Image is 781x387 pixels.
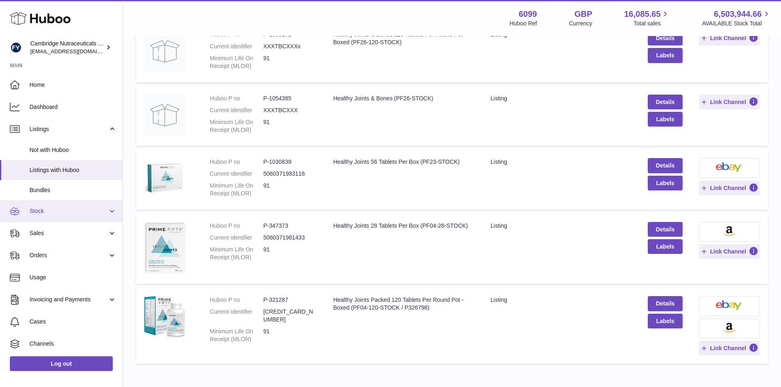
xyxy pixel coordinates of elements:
[30,207,108,215] span: Stock
[510,20,537,27] div: Huboo Ref
[519,9,537,20] strong: 6099
[333,31,474,46] div: Healthy Joints & Bones 120 Tablets Per Round Pot - Boxed (PF26-120-STOCK)
[648,239,683,254] button: Labels
[648,296,683,311] a: Details
[574,9,592,20] strong: GBP
[210,182,263,197] dt: Minimum Life On Receipt (MLOR)
[263,54,316,70] dd: 91
[30,318,116,326] span: Cases
[10,41,22,54] img: huboo@camnutra.com
[30,146,116,154] span: Not with Huboo
[210,118,263,134] dt: Minimum Life On Receipt (MLOR)
[491,158,632,166] div: listing
[491,296,632,304] div: listing
[263,234,316,242] dd: 5060371981433
[633,20,670,27] span: Total sales
[333,158,474,166] div: Healthy Joints 56 Tablets Per Box (PF23-STOCK)
[648,48,683,63] button: Labels
[30,40,104,55] div: Cambridge Nutraceuticals Ltd
[263,43,316,50] dd: XXXTBCXXXx
[210,95,263,102] dt: Huboo P no
[624,9,660,20] span: 16,085.65
[263,95,316,102] dd: P-1054385
[699,244,760,259] button: Link Channel
[333,222,474,230] div: Healthy Joints 28 Tablets Per Box (PF04-28-STOCK)
[648,314,683,328] button: Labels
[30,340,116,348] span: Channels
[699,341,760,355] button: Link Channel
[263,170,316,178] dd: 5060371983116
[723,226,735,236] img: amazon-small.png
[648,95,683,109] a: Details
[702,9,771,27] a: 6,503,944.66 AVAILABLE Stock Total
[30,125,108,133] span: Listings
[210,234,263,242] dt: Current identifier
[210,43,263,50] dt: Current identifier
[30,103,116,111] span: Dashboard
[263,182,316,197] dd: 91
[30,186,116,194] span: Bundles
[710,248,746,255] span: Link Channel
[710,184,746,192] span: Link Channel
[263,308,316,324] dd: [CREDIT_CARD_NUMBER]
[30,251,108,259] span: Orders
[648,112,683,127] button: Labels
[263,328,316,343] dd: 91
[210,170,263,178] dt: Current identifier
[702,20,771,27] span: AVAILABLE Stock Total
[491,222,632,230] div: listing
[30,296,108,303] span: Invoicing and Payments
[723,323,735,333] img: amazon-small.png
[30,274,116,281] span: Usage
[210,106,263,114] dt: Current identifier
[263,296,316,304] dd: P-321287
[30,48,121,54] span: [EMAIL_ADDRESS][DOMAIN_NAME]
[144,95,185,136] img: Healthy Joints & Bones (PF26-STOCK)
[648,31,683,45] a: Details
[648,222,683,237] a: Details
[333,95,474,102] div: Healthy Joints & Bones (PF26-STOCK)
[333,296,474,312] div: Healthy Joints Packed 120 Tablets Per Round Pot - Boxed (PF04-120-STOCK / P326798)
[624,9,670,27] a: 16,085.65 Total sales
[716,162,743,172] img: ebay-small.png
[714,9,762,20] span: 6,503,944.66
[10,356,113,371] a: Log out
[263,118,316,134] dd: 91
[210,328,263,343] dt: Minimum Life On Receipt (MLOR)
[210,246,263,261] dt: Minimum Life On Receipt (MLOR)
[699,95,760,109] button: Link Channel
[710,344,746,352] span: Link Channel
[710,34,746,42] span: Link Channel
[144,158,185,199] img: Healthy Joints 56 Tablets Per Box (PF23-STOCK)
[210,296,263,304] dt: Huboo P no
[210,54,263,70] dt: Minimum Life On Receipt (MLOR)
[144,296,185,339] img: Healthy Joints Packed 120 Tablets Per Round Pot - Boxed (PF04-120-STOCK / P326798)
[144,31,185,72] img: Healthy Joints & Bones 120 Tablets Per Round Pot - Boxed (PF26-120-STOCK)
[263,222,316,230] dd: P-347373
[30,166,116,174] span: Listings with Huboo
[263,106,316,114] dd: XXXTBCXXX
[210,222,263,230] dt: Huboo P no
[144,222,185,274] img: Healthy Joints 28 Tablets Per Box (PF04-28-STOCK)
[30,81,116,89] span: Home
[569,20,592,27] div: Currency
[716,300,743,310] img: ebay-small.png
[491,95,632,102] div: listing
[648,158,683,173] a: Details
[210,158,263,166] dt: Huboo P no
[210,308,263,324] dt: Current identifier
[263,158,316,166] dd: P-1030839
[263,246,316,261] dd: 91
[699,31,760,45] button: Link Channel
[710,98,746,106] span: Link Channel
[699,181,760,195] button: Link Channel
[648,176,683,190] button: Labels
[30,229,108,237] span: Sales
